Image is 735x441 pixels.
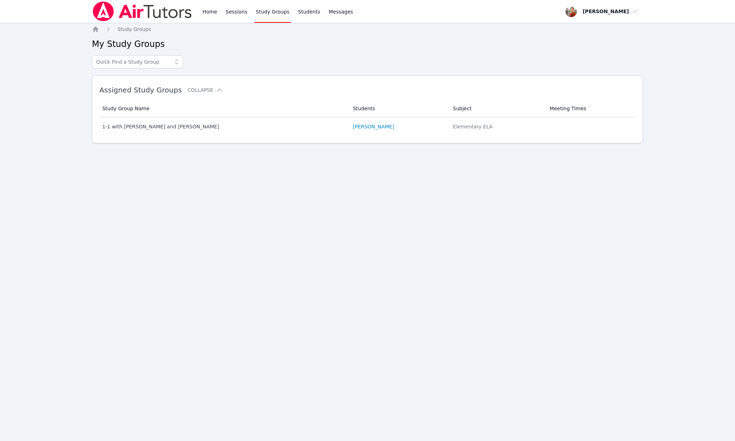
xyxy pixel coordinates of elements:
th: Meeting Times [545,100,636,117]
a: [PERSON_NAME] [353,123,394,130]
span: Messages [329,8,353,15]
img: Air Tutors [92,1,193,21]
tr: 1-1 with [PERSON_NAME] and [PERSON_NAME][PERSON_NAME]Elementary ELA [99,117,636,136]
span: Study Groups [118,26,151,32]
div: Elementary ELA [453,123,541,130]
th: Subject [449,100,545,117]
h2: My Study Groups [92,38,643,50]
button: Collapse [188,86,223,94]
input: Quick Find a Study Group [92,55,183,68]
th: Students [348,100,449,117]
div: 1-1 with [PERSON_NAME] and [PERSON_NAME] [102,123,345,130]
a: Study Groups [118,26,151,33]
nav: Breadcrumb [92,26,643,33]
span: Assigned Study Groups [99,86,182,94]
th: Study Group Name [99,100,349,117]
